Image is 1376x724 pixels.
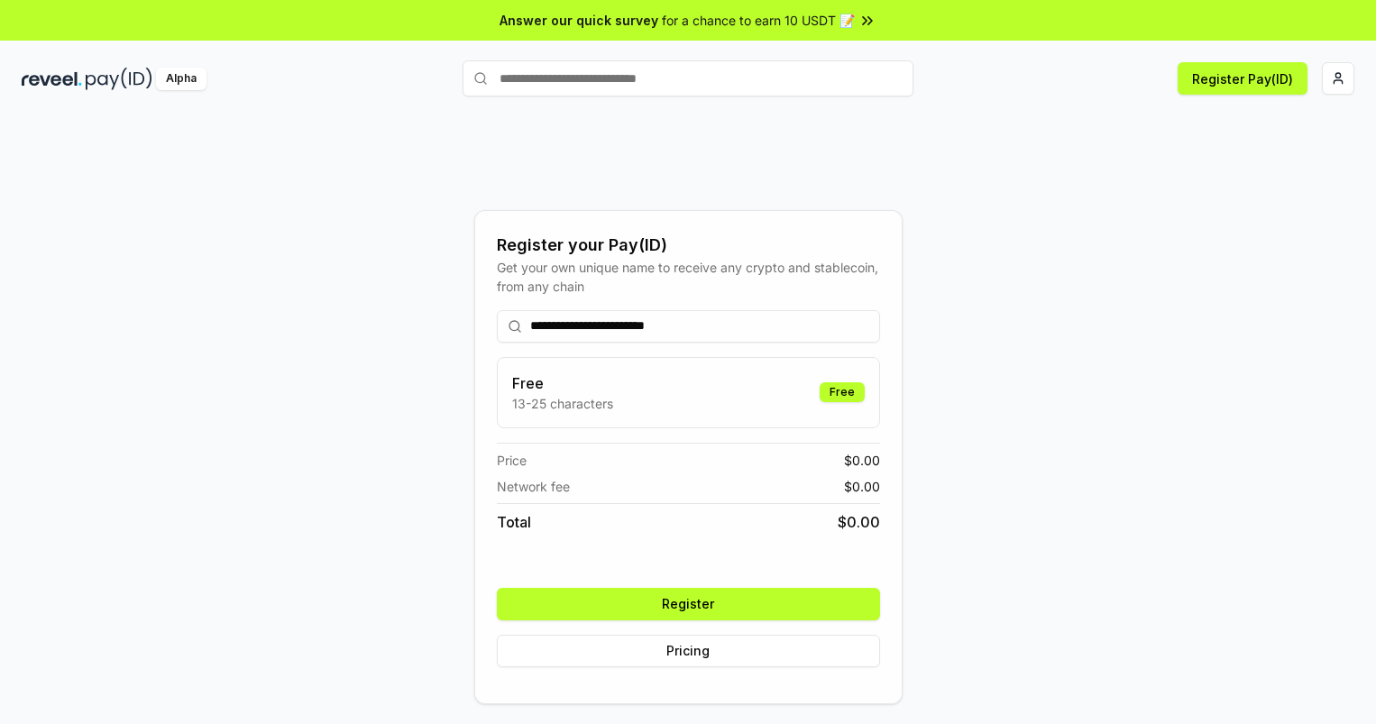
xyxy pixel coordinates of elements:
[22,68,82,90] img: reveel_dark
[512,372,613,394] h3: Free
[500,11,658,30] span: Answer our quick survey
[820,382,865,402] div: Free
[86,68,152,90] img: pay_id
[844,477,880,496] span: $ 0.00
[156,68,206,90] div: Alpha
[844,451,880,470] span: $ 0.00
[497,511,531,533] span: Total
[512,394,613,413] p: 13-25 characters
[1178,62,1307,95] button: Register Pay(ID)
[497,233,880,258] div: Register your Pay(ID)
[497,451,527,470] span: Price
[497,258,880,296] div: Get your own unique name to receive any crypto and stablecoin, from any chain
[662,11,855,30] span: for a chance to earn 10 USDT 📝
[497,635,880,667] button: Pricing
[838,511,880,533] span: $ 0.00
[497,588,880,620] button: Register
[497,477,570,496] span: Network fee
